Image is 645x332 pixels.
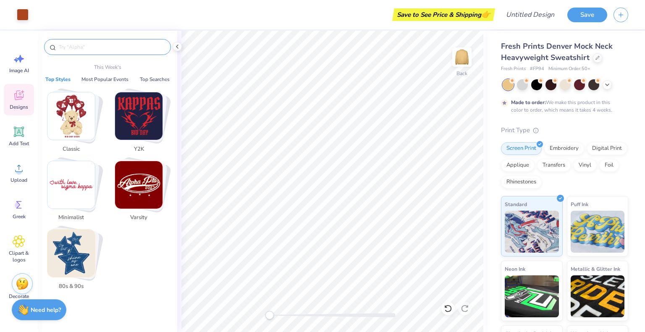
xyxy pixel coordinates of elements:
input: Untitled Design [499,6,561,23]
img: Puff Ink [571,211,625,253]
div: Save to See Price & Shipping [394,8,493,21]
img: Varsity [115,161,163,209]
span: Standard [505,200,527,209]
button: Stack Card Button Varsity [110,161,173,225]
button: Stack Card Button Y2K [110,92,173,157]
div: Rhinestones [501,176,542,188]
button: Top Styles [43,75,73,84]
div: Digital Print [587,142,627,155]
img: Y2K [115,92,163,140]
span: Decorate [9,293,29,300]
button: Save [567,8,607,22]
div: Accessibility label [265,311,274,319]
span: Minimalist [58,214,85,222]
div: Vinyl [573,159,597,172]
span: Puff Ink [571,200,588,209]
button: Top Searches [137,75,172,84]
span: 👉 [481,9,490,19]
img: Neon Ink [505,275,559,317]
span: Y2K [125,145,152,154]
span: Upload [10,177,27,183]
input: Try "Alpha" [58,43,165,51]
button: Stack Card Button Minimalist [42,161,105,225]
img: Back [454,49,470,65]
div: Back [456,70,467,77]
button: Most Popular Events [79,75,131,84]
span: Metallic & Glitter Ink [571,264,620,273]
img: Minimalist [47,161,95,209]
button: Stack Card Button Classic [42,92,105,157]
span: Clipart & logos [5,250,33,263]
span: Designs [10,104,28,110]
span: Fresh Prints [501,65,526,73]
button: Stack Card Button 80s & 90s [42,229,105,294]
p: This Week's [94,63,121,71]
span: Neon Ink [505,264,525,273]
div: Screen Print [501,142,542,155]
img: 80s & 90s [47,230,95,277]
span: Add Text [9,140,29,147]
div: Transfers [537,159,571,172]
div: Foil [599,159,619,172]
div: Print Type [501,125,628,135]
strong: Need help? [31,306,61,314]
img: Standard [505,211,559,253]
span: Minimum Order: 50 + [548,65,590,73]
span: Classic [58,145,85,154]
img: Metallic & Glitter Ink [571,275,625,317]
span: Image AI [9,67,29,74]
span: Greek [13,213,26,220]
div: We make this product in this color to order, which means it takes 4 weeks. [511,99,614,114]
div: Applique [501,159,535,172]
span: Varsity [125,214,152,222]
span: # FP94 [530,65,544,73]
div: Embroidery [544,142,584,155]
img: Classic [47,92,95,140]
strong: Made to order: [511,99,546,106]
span: 80s & 90s [58,282,85,291]
span: Fresh Prints Denver Mock Neck Heavyweight Sweatshirt [501,41,613,63]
